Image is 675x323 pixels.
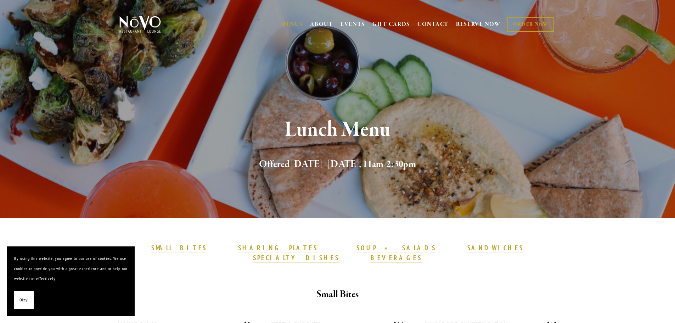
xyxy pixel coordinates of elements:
[14,254,128,284] p: By using this website, you agree to our use of cookies. We use cookies to provide you with a grea...
[151,244,207,253] a: SMALL BITES
[467,244,524,253] a: SANDWICHES
[316,288,359,301] strong: Small Bites
[456,18,501,31] a: RESERVE NOW
[371,254,422,262] strong: BEVERAGES
[281,21,303,28] a: MENUS
[372,18,410,31] a: GIFT CARDS
[238,244,317,253] a: SHARING PLATES
[356,244,436,252] strong: SOUP + SALADS
[118,16,162,33] img: Novo Restaurant &amp; Lounge
[151,244,207,252] strong: SMALL BITES
[253,254,339,262] strong: SPECIALTY DISHES
[238,244,317,252] strong: SHARING PLATES
[131,118,544,141] h1: Lunch Menu
[356,244,436,253] a: SOUP + SALADS
[467,244,524,252] strong: SANDWICHES
[371,254,422,263] a: BEVERAGES
[417,18,449,31] a: CONTACT
[14,291,34,309] button: Okay!
[310,21,333,28] a: ABOUT
[7,246,135,316] section: Cookie banner
[19,295,28,305] span: Okay!
[131,157,544,172] h2: Offered [DATE] - [DATE], 11am-2:30pm
[341,21,365,28] a: EVENTS
[253,254,339,263] a: SPECIALTY DISHES
[507,17,554,32] a: ORDER NOW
